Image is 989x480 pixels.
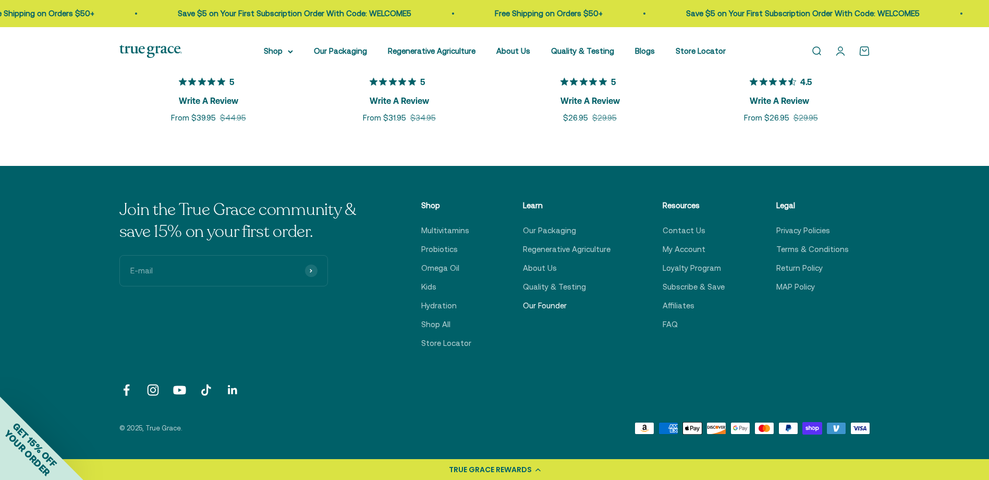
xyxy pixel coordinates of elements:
compare-at-price: $29.95 [592,112,617,124]
a: FAQ [663,318,678,331]
a: Affiliates [663,299,694,312]
a: Return Policy [776,262,823,274]
compare-at-price: $29.95 [793,112,818,124]
p: Resources [663,199,725,212]
a: Regenerative Agriculture [388,46,475,55]
sale-price: From $39.95 [171,112,216,124]
sale-price: From $31.95 [363,112,406,124]
p: Learn [523,199,611,212]
a: Our Packaging [523,224,576,237]
a: About Us [496,46,530,55]
sale-price: $26.95 [563,112,588,124]
a: Quality & Testing [551,46,614,55]
a: Blogs [635,46,655,55]
button: 5 out 5 stars rating in total 8 reviews. Jump to reviews. [179,75,238,108]
a: Kids [421,281,436,293]
p: Save $5 on Your First Subscription Order With Code: WELCOME5 [685,7,919,20]
span: 5 [229,76,234,87]
a: Hydration [421,299,457,312]
p: © 2025, True Grace. [119,423,182,434]
p: Join the True Grace community & save 15% on your first order. [119,199,370,243]
a: About Us [523,262,557,274]
span: 4.5 [800,76,812,87]
button: 4.5 out 5 stars rating in total 12 reviews. Jump to reviews. [750,75,812,108]
p: Legal [776,199,849,212]
span: 5 [611,76,616,87]
p: Save $5 on Your First Subscription Order With Code: WELCOME5 [177,7,410,20]
a: Omega Oil [421,262,459,274]
button: 5 out 5 stars rating in total 3 reviews. Jump to reviews. [560,75,620,108]
compare-at-price: $34.95 [410,112,436,124]
a: Probiotics [421,243,458,256]
a: Follow on TikTok [199,383,213,397]
a: Regenerative Agriculture [523,243,611,256]
a: Privacy Policies [776,224,830,237]
div: TRUE GRACE REWARDS [449,464,532,475]
a: Quality & Testing [523,281,586,293]
a: Our Packaging [314,46,367,55]
a: Follow on LinkedIn [226,383,240,397]
a: Store Locator [421,337,471,350]
p: Shop [421,199,471,212]
a: Our Founder [523,299,567,312]
a: Follow on Instagram [146,383,160,397]
span: 5 [420,76,425,87]
span: Write A Review [560,92,620,108]
span: Write A Review [750,92,809,108]
a: Contact Us [663,224,705,237]
a: Subscribe & Save [663,281,725,293]
a: Follow on Facebook [119,383,133,397]
button: 5 out 5 stars rating in total 11 reviews. Jump to reviews. [370,75,429,108]
a: Free Shipping on Orders $50+ [494,9,602,18]
a: Multivitamins [421,224,469,237]
a: Loyalty Program [663,262,721,274]
a: My Account [663,243,705,256]
compare-at-price: $44.95 [220,112,246,124]
span: Write A Review [179,92,238,108]
summary: Shop [264,45,293,57]
a: Terms & Conditions [776,243,849,256]
a: Shop All [421,318,450,331]
sale-price: From $26.95 [744,112,789,124]
a: Store Locator [676,46,726,55]
span: Write A Review [370,92,429,108]
a: Follow on YouTube [173,383,187,397]
span: YOUR ORDER [2,428,52,478]
span: GET 15% OFF [10,421,59,469]
a: MAP Policy [776,281,815,293]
